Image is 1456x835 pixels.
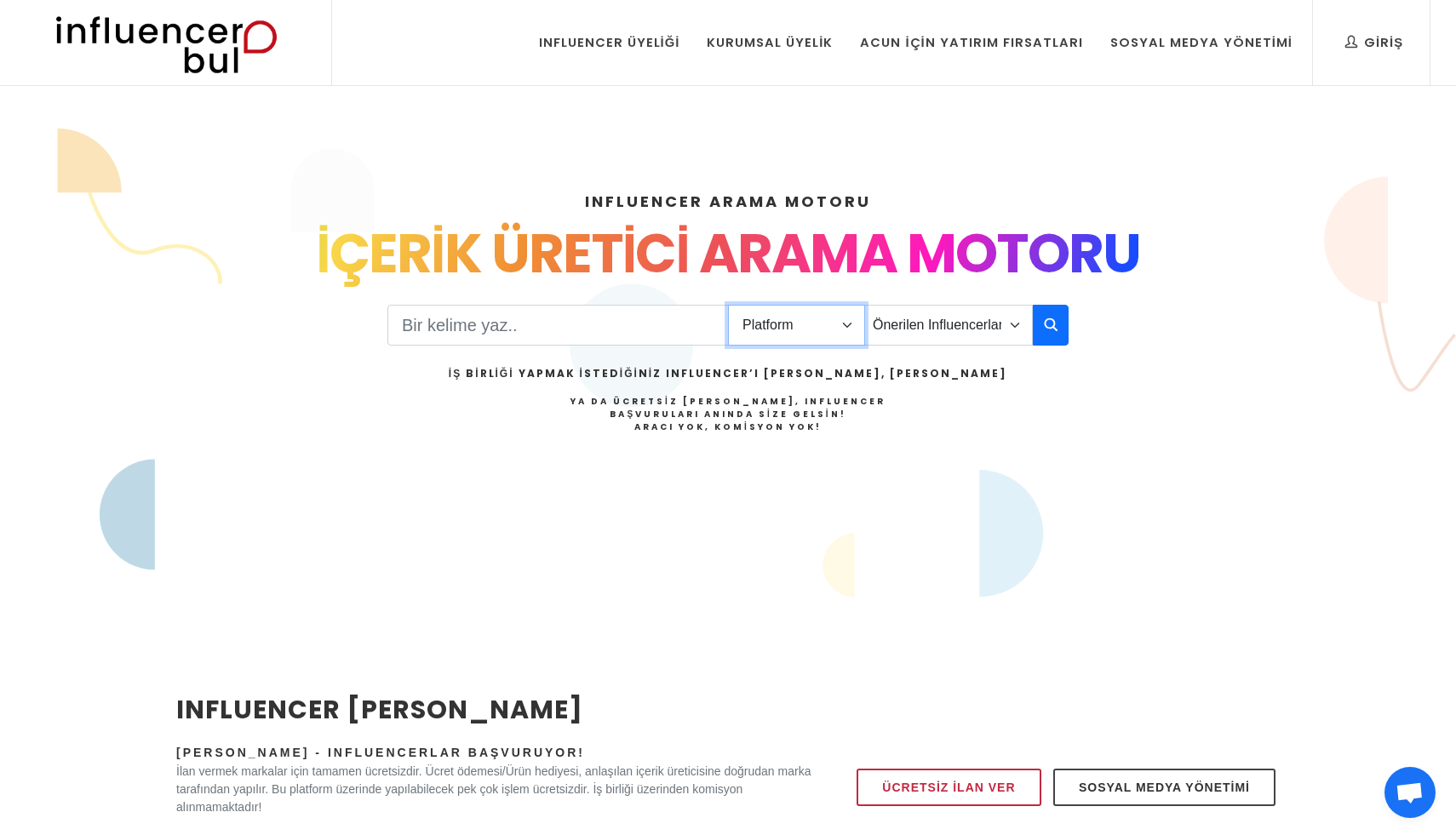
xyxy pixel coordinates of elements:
[387,305,729,346] input: Search
[1345,33,1403,52] div: Giriş
[860,33,1082,52] div: Acun İçin Yatırım Fırsatları
[1110,33,1293,52] div: Sosyal Medya Yönetimi
[176,190,1280,213] h4: INFLUENCER ARAMA MOTORU
[176,763,811,816] p: İlan vermek markalar için tamamen ücretsizdir. Ücret ödemesi/Ürün hediyesi, anlaşılan içerik üret...
[634,420,822,433] strong: Aracı Yok, Komisyon Yok!
[176,213,1280,295] div: İÇERİK ÜRETİCİ ARAMA MOTORU
[176,746,585,759] span: [PERSON_NAME] - Influencerlar Başvuruyor!
[1079,777,1250,798] span: Sosyal Medya Yönetimi
[882,777,1015,798] span: Ücretsiz İlan Ver
[857,769,1040,806] a: Ücretsiz İlan Ver
[176,690,811,729] h2: INFLUENCER [PERSON_NAME]
[1053,769,1275,806] a: Sosyal Medya Yönetimi
[539,33,680,52] div: Influencer Üyeliği
[449,395,1007,433] h4: Ya da Ücretsiz [PERSON_NAME], Influencer Başvuruları Anında Size Gelsin!
[1384,767,1436,818] div: Açık sohbet
[707,33,833,52] div: Kurumsal Üyelik
[449,366,1007,381] h2: İş Birliği Yapmak İstediğiniz Influencer’ı [PERSON_NAME], [PERSON_NAME]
